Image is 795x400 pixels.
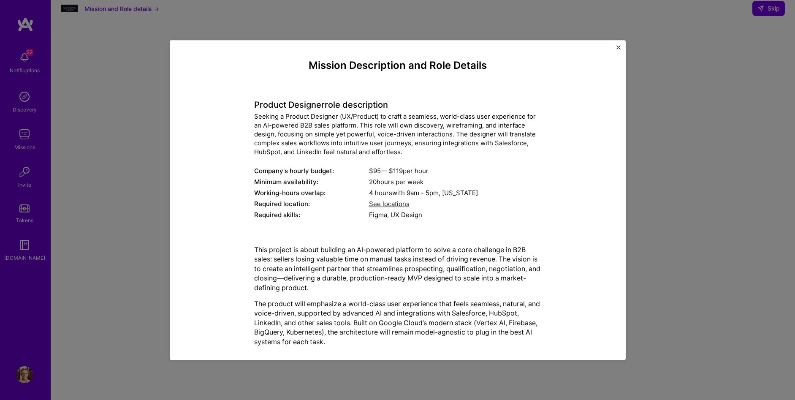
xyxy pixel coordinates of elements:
[616,45,621,54] button: Close
[369,188,541,197] div: 4 hours with [US_STATE]
[254,299,541,346] p: The product will emphasize a world-class user experience that feels seamless, natural, and voice-...
[405,189,442,197] span: 9am - 5pm ,
[254,60,541,72] h4: Mission Description and Role Details
[254,188,369,197] div: Working-hours overlap:
[254,177,369,186] div: Minimum availability:
[254,199,369,208] div: Required location:
[254,210,369,219] div: Required skills:
[369,166,541,175] div: $ 95 — $ 119 per hour
[254,245,541,292] p: This project is about building an AI-powered platform to solve a core challenge in B2B sales: sel...
[369,177,541,186] div: 20 hours per week
[254,112,541,156] div: Seeking a Product Designer (UX/Product) to craft a seamless, world-class user experience for an A...
[254,100,541,110] h4: Product Designer role description
[254,166,369,175] div: Company's hourly budget:
[369,200,410,208] span: See locations
[369,210,541,219] div: Figma, UX Design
